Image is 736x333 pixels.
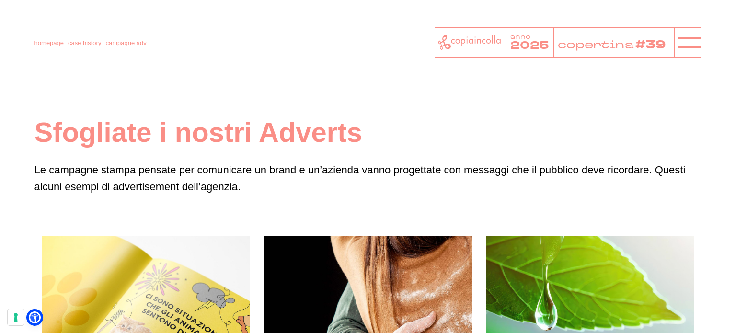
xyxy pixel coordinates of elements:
[68,39,101,46] a: case history
[510,33,530,41] tspan: anno
[510,38,549,53] tspan: 2025
[34,161,702,195] p: Le campagne stampa pensate per comunicare un brand e un’azienda vanno progettate con messaggi che...
[34,39,64,46] a: homepage
[8,309,24,325] button: Le tue preferenze relative al consenso per le tecnologie di tracciamento
[105,39,146,46] a: campagne adv
[558,36,636,52] tspan: copertina
[29,311,41,323] a: Open Accessibility Menu
[638,36,670,53] tspan: #39
[34,115,702,150] h1: Sfogliate i nostri Adverts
